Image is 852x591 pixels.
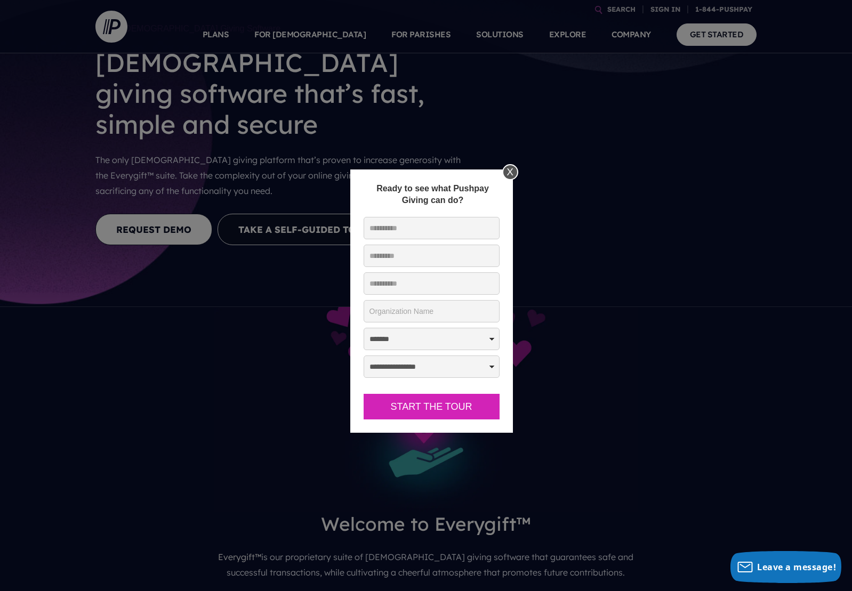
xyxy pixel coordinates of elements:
div: X [502,164,518,180]
div: Ready to see what Pushpay Giving can do? [364,183,502,206]
input: Organization Name [364,300,500,322]
button: Leave a message! [730,551,841,583]
button: Start the Tour [364,394,500,420]
span: Leave a message! [757,561,836,573]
